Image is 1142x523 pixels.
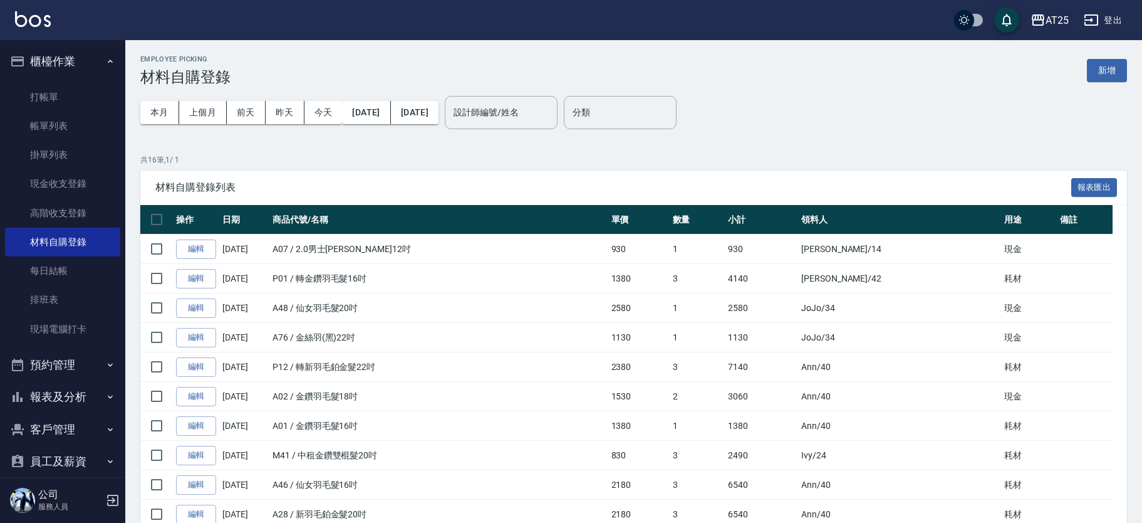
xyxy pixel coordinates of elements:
td: P01 / 轉金鑽羽毛髮16吋 [269,264,608,293]
td: 3 [670,264,725,293]
th: 領料人 [798,205,1001,235]
a: 每日結帳 [5,256,120,285]
td: P12 / 轉新羽毛鉑金髮22吋 [269,352,608,382]
td: 2580 [725,293,798,323]
td: 現金 [1001,235,1057,264]
td: [DATE] [219,470,269,500]
td: A46 / 仙女羽毛髮16吋 [269,470,608,500]
td: A01 / 金鑽羽毛髮16吋 [269,411,608,441]
button: 本月 [140,101,179,124]
th: 操作 [173,205,219,235]
td: JoJo /34 [798,323,1001,352]
td: 2580 [608,293,670,323]
button: 登出 [1079,9,1127,32]
td: Ivy /24 [798,441,1001,470]
a: 新增 [1087,64,1127,76]
td: [PERSON_NAME] /42 [798,264,1001,293]
td: A76 / 金絲羽(黑)22吋 [269,323,608,352]
td: 耗材 [1001,441,1057,470]
a: 編輯 [176,475,216,495]
td: 2380 [608,352,670,382]
button: [DATE] [342,101,390,124]
td: 1 [670,323,725,352]
td: 4140 [725,264,798,293]
a: 編輯 [176,240,216,259]
td: M41 / 中租金鑽雙棍髮20吋 [269,441,608,470]
th: 商品代號/名稱 [269,205,608,235]
td: Ann /40 [798,470,1001,500]
a: 編輯 [176,446,216,465]
th: 小計 [725,205,798,235]
button: save [994,8,1019,33]
h5: 公司 [38,489,102,501]
td: 1 [670,235,725,264]
td: 3 [670,441,725,470]
button: 櫃檯作業 [5,45,120,78]
button: 報表匯出 [1071,178,1118,198]
a: 編輯 [176,269,216,288]
a: 掛單列表 [5,140,120,169]
p: 共 16 筆, 1 / 1 [140,154,1127,166]
span: 材料自購登錄列表 [155,181,1071,194]
a: 現金收支登錄 [5,169,120,198]
td: 現金 [1001,323,1057,352]
button: 前天 [227,101,266,124]
td: 3 [670,352,725,382]
td: 1130 [608,323,670,352]
div: AT25 [1046,13,1069,28]
th: 數量 [670,205,725,235]
td: 2 [670,382,725,411]
td: 930 [725,235,798,264]
td: 2180 [608,470,670,500]
td: 1380 [608,264,670,293]
td: [DATE] [219,352,269,382]
td: 3060 [725,382,798,411]
a: 帳單列表 [5,112,120,140]
td: 1380 [725,411,798,441]
a: 報表匯出 [1071,181,1118,193]
td: 1130 [725,323,798,352]
td: Ann /40 [798,382,1001,411]
a: 排班表 [5,285,120,314]
img: Person [10,488,35,513]
button: 新增 [1087,59,1127,82]
td: 現金 [1001,293,1057,323]
td: 3 [670,470,725,500]
td: JoJo /34 [798,293,1001,323]
td: 6540 [725,470,798,500]
td: 930 [608,235,670,264]
td: 830 [608,441,670,470]
td: [DATE] [219,293,269,323]
button: 上個月 [179,101,227,124]
td: 耗材 [1001,411,1057,441]
th: 用途 [1001,205,1057,235]
a: 編輯 [176,328,216,347]
td: [DATE] [219,323,269,352]
td: Ann /40 [798,352,1001,382]
td: 耗材 [1001,352,1057,382]
td: Ann /40 [798,411,1001,441]
button: 昨天 [266,101,304,124]
td: [PERSON_NAME] /14 [798,235,1001,264]
button: 客戶管理 [5,413,120,446]
td: [DATE] [219,264,269,293]
td: [DATE] [219,441,269,470]
button: AT25 [1025,8,1074,33]
button: 今天 [304,101,343,124]
td: 現金 [1001,382,1057,411]
td: 1530 [608,382,670,411]
a: 現場電腦打卡 [5,315,120,344]
td: [DATE] [219,382,269,411]
button: [DATE] [391,101,439,124]
td: A02 / 金鑽羽毛髮18吋 [269,382,608,411]
button: 員工及薪資 [5,445,120,478]
td: 1380 [608,411,670,441]
h2: Employee Picking [140,55,231,63]
a: 編輯 [176,416,216,436]
th: 單價 [608,205,670,235]
a: 材料自購登錄 [5,228,120,256]
td: [DATE] [219,235,269,264]
a: 打帳單 [5,83,120,112]
td: 1 [670,411,725,441]
td: [DATE] [219,411,269,441]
